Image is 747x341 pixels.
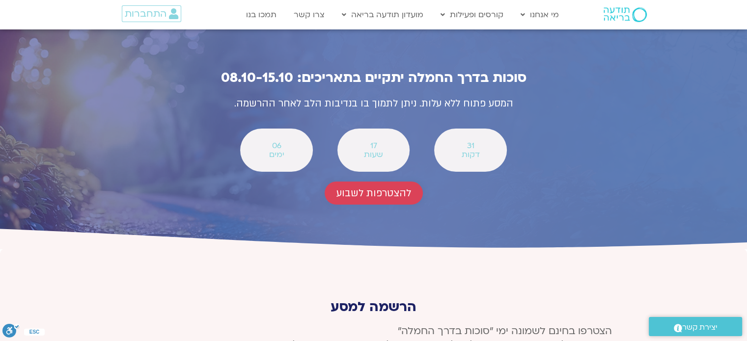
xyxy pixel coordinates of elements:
a: תמכו בנו [241,5,281,24]
a: קורסים ופעילות [436,5,508,24]
span: ימים [253,150,300,159]
a: להצטרפות לשבוע [325,182,423,205]
h2: סוכות בדרך החמלה יתקיים בתאריכים: 08.10-15.10 [158,70,590,85]
a: יצירת קשר [649,317,742,336]
span: שעות [350,150,397,159]
a: מי אנחנו [516,5,564,24]
img: תודעה בריאה [604,7,647,22]
span: להצטרפות לשבוע [336,187,411,199]
a: מועדון תודעה בריאה [337,5,428,24]
a: צרו קשר [289,5,330,24]
p: הרשמה למסע [136,299,612,315]
span: 31 [447,141,494,150]
span: התחברות [125,8,166,19]
span: יצירת קשר [682,321,718,334]
a: התחברות [122,5,181,22]
span: 06 [253,141,300,150]
span: 17 [350,141,397,150]
span: דקות [447,150,494,159]
p: המסע פתוח ללא עלות. ניתן לתמוך בו בנדיבות הלב לאחר ההרשמה. [158,95,590,112]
